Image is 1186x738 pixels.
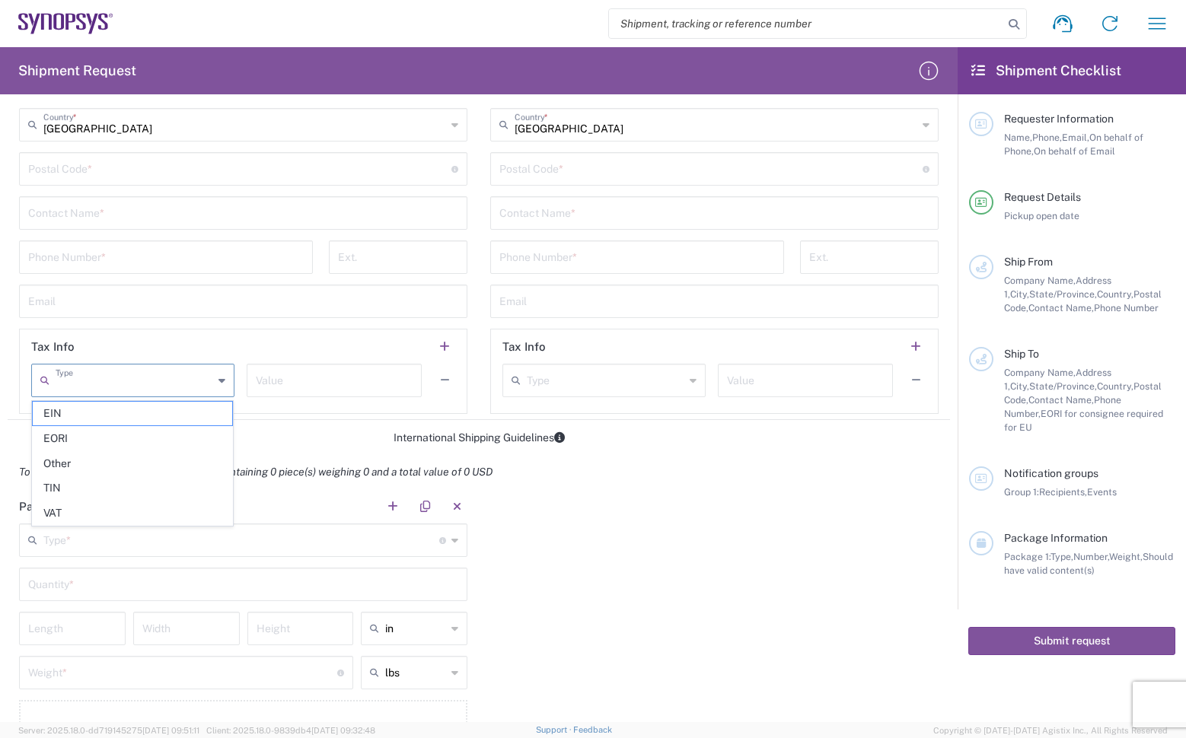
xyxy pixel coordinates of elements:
span: Server: 2025.18.0-dd719145275 [18,726,199,735]
span: Type, [1051,551,1073,562]
span: [DATE] 09:32:48 [311,726,375,735]
em: Total shipment is made up of 1 package(s) containing 0 piece(s) weighing 0 and a total value of 0... [8,466,504,478]
span: Recipients, [1039,486,1087,498]
span: [DATE] 09:51:11 [142,726,199,735]
h2: Tax Info [502,339,546,355]
span: Weight, [1109,551,1143,562]
h2: Tax Info [31,339,75,355]
span: Copyright © [DATE]-[DATE] Agistix Inc., All Rights Reserved [933,724,1168,737]
span: Package 1: [1004,551,1051,562]
a: Support [536,725,574,734]
span: Phone, [1032,132,1062,143]
input: Shipment, tracking or reference number [609,9,1003,38]
span: Country, [1097,380,1133,392]
span: State/Province, [1029,380,1097,392]
button: Submit request [968,627,1175,655]
span: Ship To [1004,348,1039,360]
span: EIN [33,402,232,425]
span: Email, [1062,132,1089,143]
span: Other [33,452,232,476]
span: Number, [1073,551,1109,562]
span: Contact Name, [1028,302,1094,313]
span: On behalf of Email [1034,145,1115,157]
span: EORI for consignee required for EU [1004,408,1163,433]
span: Events [1087,486,1117,498]
span: Client: 2025.18.0-9839db4 [206,726,375,735]
span: City, [1010,380,1029,392]
span: Company Name, [1004,275,1076,286]
span: Name, [1004,132,1032,143]
span: Phone Number [1094,302,1159,313]
span: State/Province, [1029,288,1097,300]
h2: Shipment Checklist [971,62,1121,80]
span: Request Details [1004,191,1081,203]
span: Package Information [1004,532,1108,544]
h2: Package 1 [19,499,73,514]
span: Company Name, [1004,367,1076,378]
span: Country, [1097,288,1133,300]
span: Group 1: [1004,486,1039,498]
span: Pickup open date [1004,210,1079,221]
span: Notification groups [1004,467,1098,479]
span: EORI [33,427,232,450]
span: Contact Name, [1028,394,1094,406]
span: Requester Information [1004,113,1114,125]
span: City, [1010,288,1029,300]
a: Feedback [573,725,612,734]
span: Ship From [1004,256,1053,268]
span: VAT [33,501,232,525]
h2: Shipment Request [18,62,136,80]
div: International Shipping Guidelines [8,431,950,444]
span: TIN [33,476,232,500]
